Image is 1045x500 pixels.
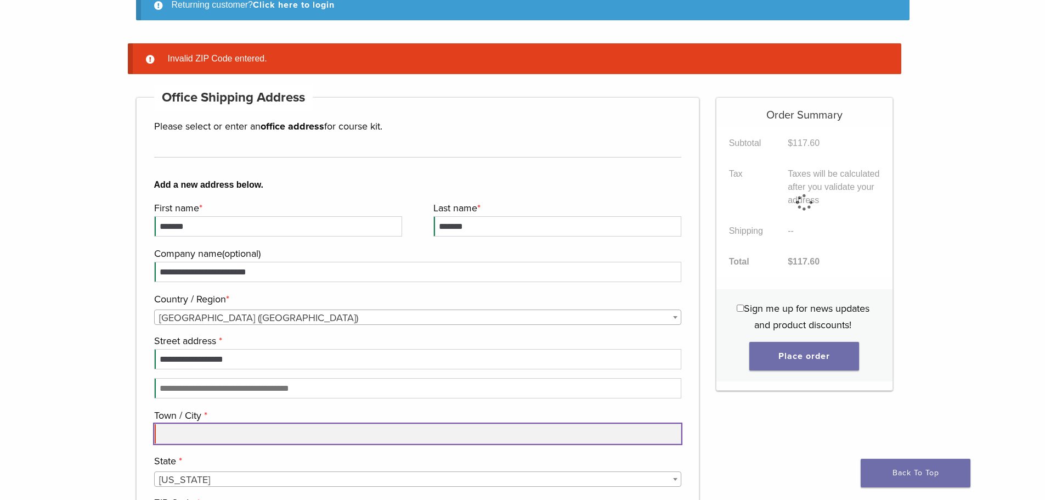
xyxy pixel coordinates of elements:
p: Please select or enter an for course kit. [154,118,682,134]
span: State [154,471,682,487]
span: (optional) [222,248,261,260]
span: Sign me up for news updates and product discounts! [744,302,869,331]
h4: Office Shipping Address [154,85,313,111]
label: Company name [154,245,679,262]
label: Town / City [154,407,679,424]
label: State [154,453,679,469]
label: First name [154,200,399,216]
h5: Order Summary [716,98,893,122]
strong: office address [261,120,324,132]
b: Add a new address below. [154,178,682,192]
a: Back To Top [861,459,970,487]
label: Last name [433,200,679,216]
li: Invalid ZIP Code entered. [163,52,884,65]
button: Place order [749,342,859,370]
span: United States (US) [155,310,681,325]
input: Sign me up for news updates and product discounts! [737,305,744,312]
label: Country / Region [154,291,679,307]
span: New York [155,472,681,487]
span: Country / Region [154,310,682,325]
label: Street address [154,333,679,349]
